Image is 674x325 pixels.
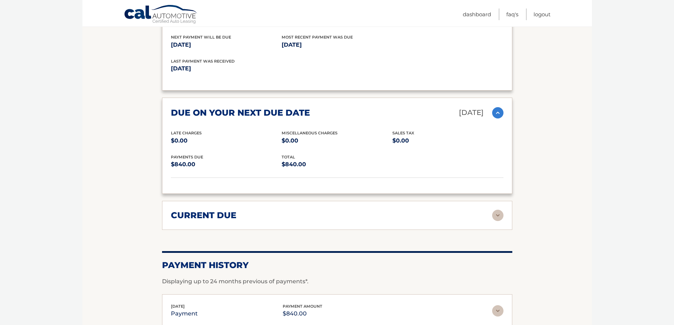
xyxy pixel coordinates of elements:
[392,136,503,146] p: $0.00
[492,107,503,118] img: accordion-active.svg
[171,35,231,40] span: Next Payment will be due
[171,130,202,135] span: Late Charges
[492,305,503,317] img: accordion-rest.svg
[282,130,338,135] span: Miscellaneous Charges
[392,130,414,135] span: Sales Tax
[171,40,282,50] p: [DATE]
[171,64,337,74] p: [DATE]
[283,304,322,309] span: payment amount
[171,159,282,169] p: $840.00
[171,155,203,159] span: Payments Due
[282,155,295,159] span: total
[463,8,491,20] a: Dashboard
[282,136,392,146] p: $0.00
[171,136,282,146] p: $0.00
[506,8,518,20] a: FAQ's
[171,304,185,309] span: [DATE]
[171,309,198,319] p: payment
[171,108,310,118] h2: due on your next due date
[492,210,503,221] img: accordion-rest.svg
[162,277,512,286] p: Displaying up to 24 months previous of payments*.
[171,210,236,221] h2: current due
[282,159,392,169] p: $840.00
[459,106,484,119] p: [DATE]
[282,40,392,50] p: [DATE]
[171,59,235,64] span: Last Payment was received
[534,8,551,20] a: Logout
[162,260,512,271] h2: Payment History
[283,309,322,319] p: $840.00
[124,5,198,25] a: Cal Automotive
[282,35,353,40] span: Most Recent Payment Was Due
